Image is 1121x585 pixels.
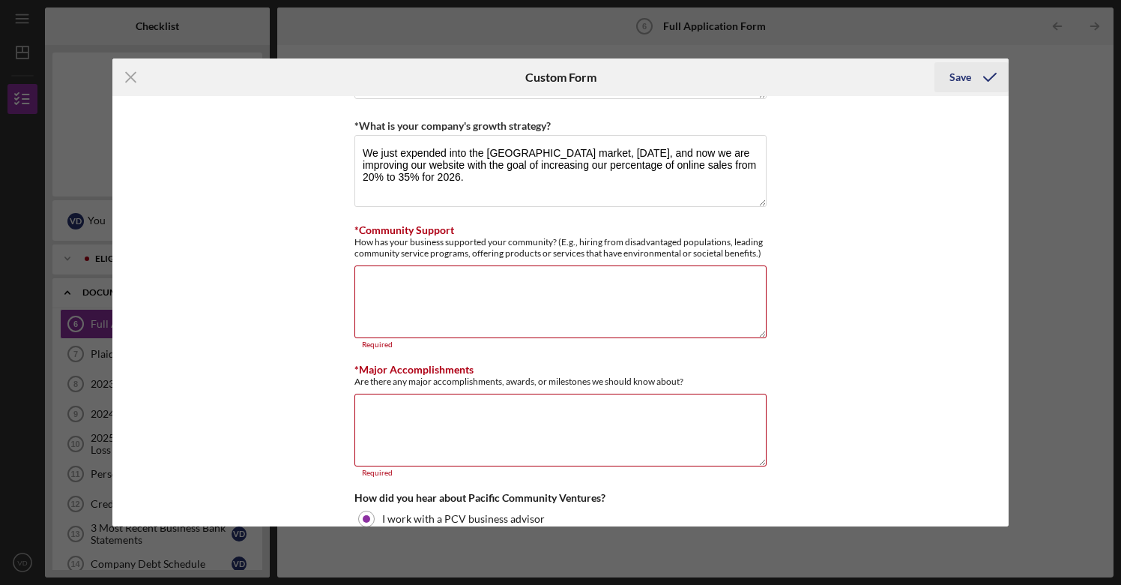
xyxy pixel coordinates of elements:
label: *What is your company's growth strategy? [354,119,551,132]
label: *Community Support [354,223,454,236]
div: Are there any major accomplishments, awards, or milestones we should know about? [354,376,767,387]
h6: Custom Form [525,70,596,84]
div: Required [354,469,767,478]
label: I work with a PCV business advisor [382,513,545,525]
div: How did you hear about Pacific Community Ventures? [354,492,767,504]
label: *Major Accomplishments [354,363,474,376]
button: Save [934,62,1009,92]
div: How has your business supported your community? (E.g., hiring from disadvantaged populations, lea... [354,236,767,259]
textarea: We just expended into the [GEOGRAPHIC_DATA] market, [DATE], and now we are improving our website ... [354,135,767,207]
div: Save [949,62,971,92]
div: Required [354,340,767,349]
